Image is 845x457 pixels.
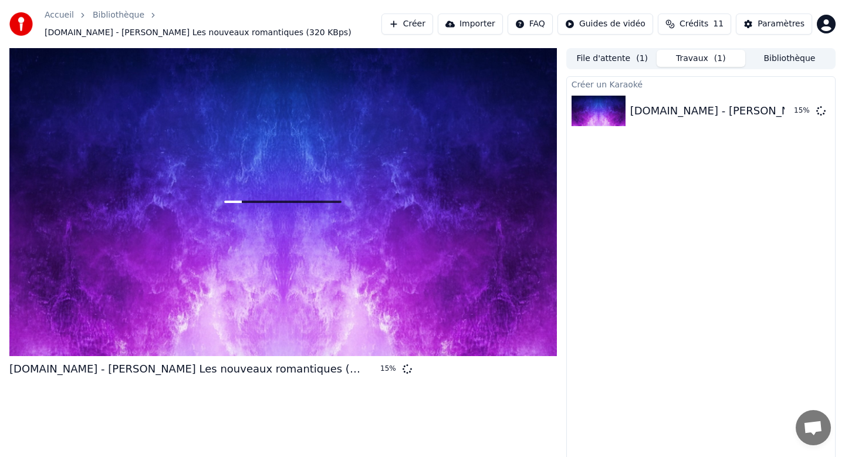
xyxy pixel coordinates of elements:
button: Paramètres [736,13,812,35]
a: Accueil [45,9,74,21]
button: File d'attente [568,50,657,67]
nav: breadcrumb [45,9,381,39]
button: Crédits11 [658,13,731,35]
span: ( 1 ) [636,53,648,65]
button: Créer [381,13,433,35]
div: Créer un Karaoké [567,77,835,91]
button: Travaux [657,50,745,67]
button: Importer [438,13,503,35]
button: FAQ [508,13,553,35]
span: 11 [713,18,724,30]
div: [DOMAIN_NAME] - [PERSON_NAME] Les nouveaux romantiques (320 KBps) [9,361,361,377]
span: ( 1 ) [714,53,726,65]
span: Crédits [680,18,708,30]
button: Bibliothèque [745,50,834,67]
a: Ouvrir le chat [796,410,831,445]
button: Guides de vidéo [557,13,653,35]
div: 15 % [794,106,812,116]
img: youka [9,12,33,36]
div: 15 % [380,364,398,374]
div: Paramètres [758,18,805,30]
a: Bibliothèque [93,9,144,21]
span: [DOMAIN_NAME] - [PERSON_NAME] Les nouveaux romantiques (320 KBps) [45,27,351,39]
